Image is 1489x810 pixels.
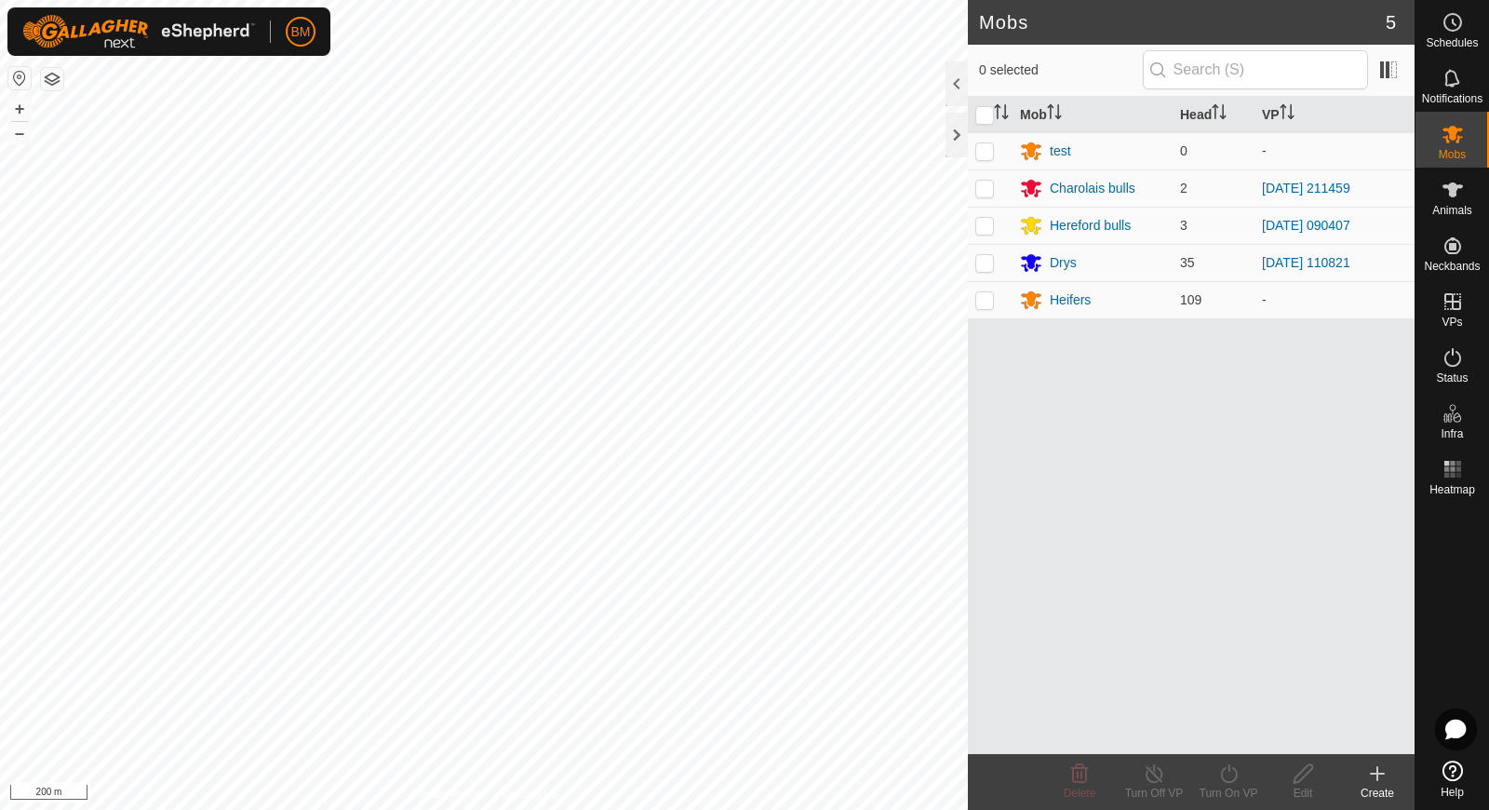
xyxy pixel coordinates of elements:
[1439,149,1466,160] span: Mobs
[1442,317,1462,328] span: VPs
[1047,107,1062,122] p-sorticon: Activate to sort
[41,68,63,90] button: Map Layers
[410,786,480,803] a: Privacy Policy
[1212,107,1227,122] p-sorticon: Activate to sort
[1050,179,1135,198] div: Charolais bulls
[1180,181,1187,196] span: 2
[1386,8,1396,36] span: 5
[1064,787,1096,800] span: Delete
[291,22,311,42] span: BM
[1173,97,1254,133] th: Head
[1180,218,1187,233] span: 3
[1262,218,1350,233] a: [DATE] 090407
[979,11,1386,34] h2: Mobs
[1143,50,1368,89] input: Search (S)
[1254,281,1415,318] td: -
[1262,255,1350,270] a: [DATE] 110821
[22,15,255,48] img: Gallagher Logo
[8,67,31,89] button: Reset Map
[1432,205,1472,216] span: Animals
[1191,785,1266,802] div: Turn On VP
[1180,255,1195,270] span: 35
[994,107,1009,122] p-sorticon: Activate to sort
[1254,97,1415,133] th: VP
[8,98,31,120] button: +
[1013,97,1173,133] th: Mob
[1050,290,1091,310] div: Heifers
[1422,93,1482,104] span: Notifications
[1441,787,1464,798] span: Help
[1266,785,1340,802] div: Edit
[1050,253,1077,273] div: Drys
[1180,143,1187,158] span: 0
[1429,484,1475,495] span: Heatmap
[1180,292,1201,307] span: 109
[1254,132,1415,169] td: -
[979,61,1143,80] span: 0 selected
[1415,753,1489,805] a: Help
[1340,785,1415,802] div: Create
[1050,216,1131,236] div: Hereford bulls
[8,122,31,144] button: –
[1441,428,1463,439] span: Infra
[1117,785,1191,802] div: Turn Off VP
[1050,142,1071,161] div: test
[1280,107,1294,122] p-sorticon: Activate to sort
[1262,181,1350,196] a: [DATE] 211459
[1426,37,1478,48] span: Schedules
[1436,372,1468,384] span: Status
[1424,261,1480,272] span: Neckbands
[503,786,557,803] a: Contact Us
